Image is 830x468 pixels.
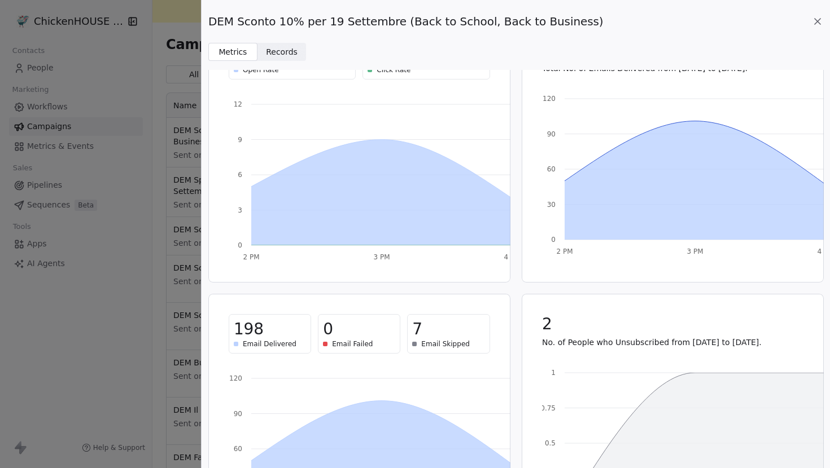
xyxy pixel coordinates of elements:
[551,236,556,244] tspan: 0
[234,445,242,453] tspan: 60
[543,95,556,103] tspan: 120
[243,65,279,74] span: Open Rate
[687,248,703,255] tspan: 3 PM
[542,314,552,334] span: 2
[238,136,242,144] tspan: 9
[332,339,373,348] span: Email Failed
[544,439,555,447] tspan: 0.5
[238,206,242,214] tspan: 3
[421,339,470,348] span: Email Skipped
[504,253,520,261] tspan: 4 PM
[542,337,803,348] p: No. of People who Unsubscribed from [DATE] to [DATE].
[323,319,333,339] span: 0
[540,404,556,412] tspan: 0.75
[238,241,242,249] tspan: 0
[547,130,555,138] tspan: 90
[208,14,604,29] span: DEM Sconto 10% per 19 Settembre (Back to School, Back to Business)
[238,171,242,179] tspan: 6
[547,201,555,209] tspan: 30
[551,369,556,377] tspan: 1
[234,319,264,339] span: 198
[412,319,422,339] span: 7
[234,410,242,418] tspan: 90
[243,339,296,348] span: Email Delivered
[377,65,410,74] span: Click Rate
[547,165,555,173] tspan: 60
[234,100,242,108] tspan: 12
[266,46,298,58] span: Records
[229,374,242,382] tspan: 120
[373,253,390,261] tspan: 3 PM
[556,248,573,255] tspan: 2 PM
[243,253,259,261] tspan: 2 PM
